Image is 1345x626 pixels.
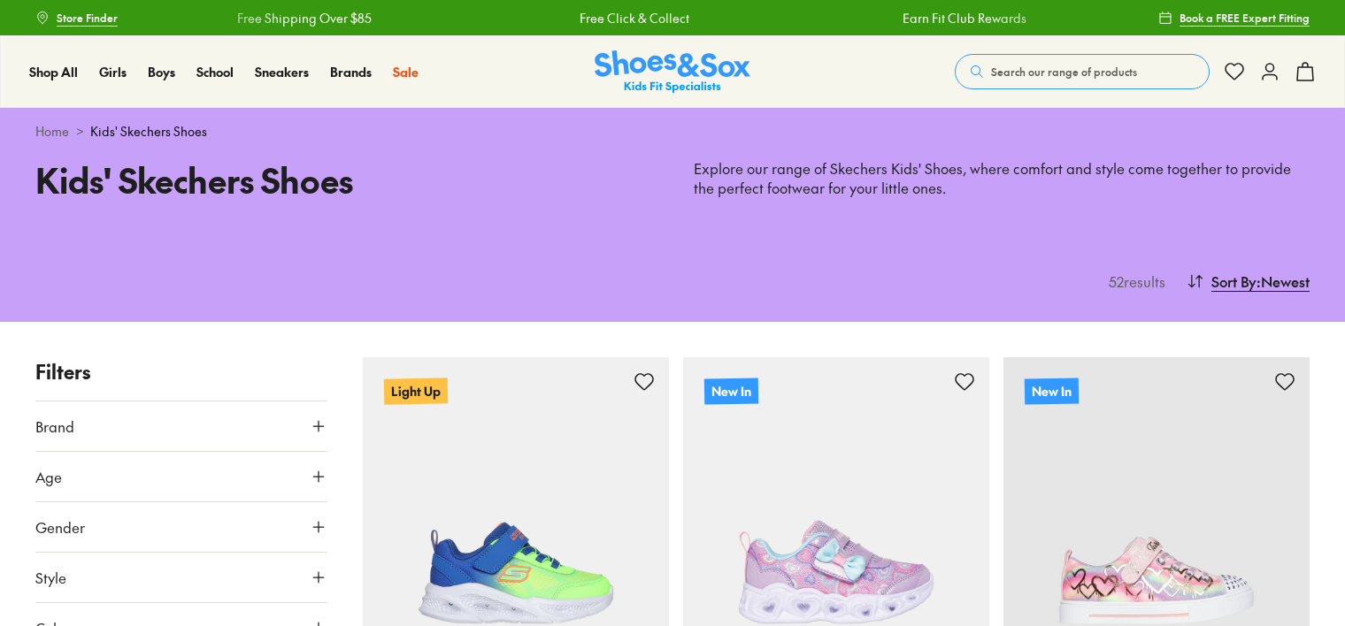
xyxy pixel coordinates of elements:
div: > [35,122,1310,141]
a: Book a FREE Expert Fitting [1158,2,1310,34]
button: Gender [35,502,327,552]
button: Brand [35,401,327,451]
a: Earn Fit Club Rewards [877,9,1001,27]
span: : Newest [1257,271,1310,292]
span: Kids' Skechers Shoes [90,122,207,141]
p: Light Up [384,378,448,404]
button: Sort By:Newest [1187,262,1310,301]
a: Girls [99,63,127,81]
button: Age [35,452,327,501]
button: Style [35,553,327,602]
button: Search our range of products [955,54,1210,89]
span: Gender [35,516,85,538]
p: New In [1025,378,1079,404]
span: Style [35,567,66,588]
p: Explore our range of Skechers Kids' Shoes, where comfort and style come together to provide the p... [694,159,1310,198]
a: Brands [330,63,372,81]
a: Free Shipping Over $85 [211,9,346,27]
span: Brand [35,416,74,437]
a: School [196,63,234,81]
span: Age [35,466,62,487]
img: SNS_Logo_Responsive.svg [595,50,750,94]
a: Free Click & Collect [554,9,664,27]
a: Home [35,122,69,141]
a: Shoes & Sox [595,50,750,94]
span: Sort By [1211,271,1257,292]
a: Store Finder [35,2,118,34]
a: Sneakers [255,63,309,81]
p: Filters [35,357,327,386]
p: New In [704,378,758,404]
span: Store Finder [57,10,118,26]
span: Search our range of products [991,64,1137,80]
span: Book a FREE Expert Fitting [1180,10,1310,26]
a: Shop All [29,63,78,81]
a: Sale [393,63,419,81]
a: Boys [148,63,175,81]
p: 52 results [1102,271,1165,292]
h1: Kids' Skechers Shoes [35,155,651,205]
